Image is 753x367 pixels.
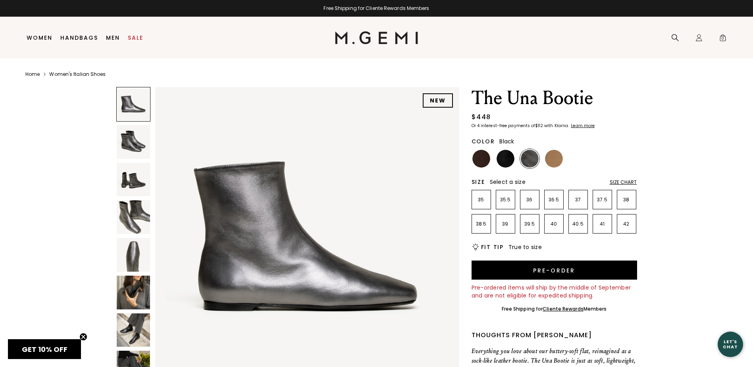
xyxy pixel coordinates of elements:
[545,150,563,168] img: Light Tan
[472,123,535,129] klarna-placement-style-body: Or 4 interest-free payments of
[571,123,595,129] klarna-placement-style-cta: Learn more
[49,71,106,77] a: Women's Italian Shoes
[117,200,150,234] img: The Una Bootie
[117,276,150,309] img: The Una Bootie
[520,197,539,203] p: 36
[335,31,418,44] img: M.Gemi
[472,112,491,122] div: $448
[496,197,515,203] p: 35.5
[521,150,539,168] img: Gunmetal
[128,35,143,41] a: Sale
[472,330,637,340] div: Thoughts from [PERSON_NAME]
[27,35,52,41] a: Women
[117,238,150,272] img: The Una Bootie
[106,35,120,41] a: Men
[545,221,563,227] p: 40
[22,344,67,354] span: GET 10% OFF
[117,163,150,197] img: The Una Bootie
[472,197,491,203] p: 35
[497,150,514,168] img: Black
[117,313,150,347] img: The Una Bootie
[617,221,636,227] p: 42
[502,306,607,312] div: Free Shipping for Members
[593,197,612,203] p: 37.5
[25,71,40,77] a: Home
[520,221,539,227] p: 39.5
[569,221,587,227] p: 40.5
[719,35,727,43] span: 0
[472,284,637,299] div: Pre-ordered items will ship by the middle of September and are not eligible for expedited shipping.
[617,197,636,203] p: 38
[472,179,485,185] h2: Size
[496,221,515,227] p: 39
[472,261,637,280] button: Pre-order
[472,87,637,109] h1: The Una Bootie
[569,197,587,203] p: 37
[8,339,81,359] div: GET 10% OFFClose teaser
[570,124,595,128] a: Learn more
[535,123,543,129] klarna-placement-style-amount: $112
[423,93,453,108] div: NEW
[545,197,563,203] p: 36.5
[499,137,514,145] span: Black
[472,150,490,168] img: Chocolate
[508,243,542,251] span: True to size
[718,339,743,349] div: Let's Chat
[490,178,526,186] span: Select a size
[117,125,150,159] img: The Una Bootie
[60,35,98,41] a: Handbags
[79,333,87,341] button: Close teaser
[472,221,491,227] p: 38.5
[544,123,570,129] klarna-placement-style-body: with Klarna
[610,179,637,185] div: Size Chart
[481,244,504,250] h2: Fit Tip
[543,305,584,312] a: Cliente Rewards
[472,138,495,145] h2: Color
[593,221,612,227] p: 41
